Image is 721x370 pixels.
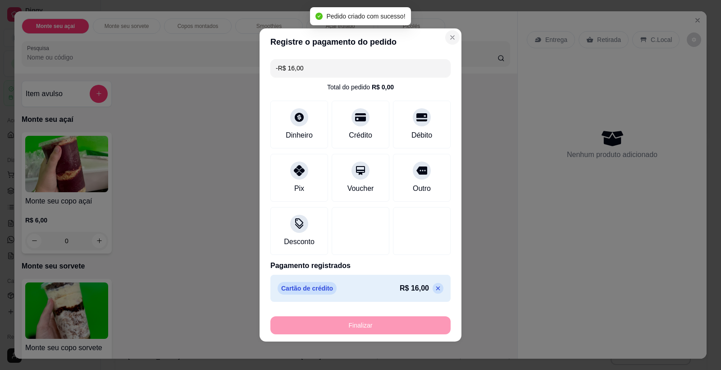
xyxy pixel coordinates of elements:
p: Cartão de crédito [278,282,337,295]
div: Desconto [284,236,315,247]
header: Registre o pagamento do pedido [260,28,461,55]
div: Outro [413,183,431,194]
button: Close [445,30,460,45]
div: R$ 0,00 [372,83,394,92]
p: Pagamento registrados [270,260,451,271]
div: Débito [411,130,432,141]
span: Pedido criado com sucesso! [326,13,405,20]
span: check-circle [315,13,323,20]
p: R$ 16,00 [400,283,429,294]
div: Voucher [347,183,374,194]
div: Dinheiro [286,130,313,141]
div: Pix [294,183,304,194]
div: Crédito [349,130,372,141]
input: Ex.: hambúrguer de cordeiro [276,59,445,77]
div: Total do pedido [327,83,394,92]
